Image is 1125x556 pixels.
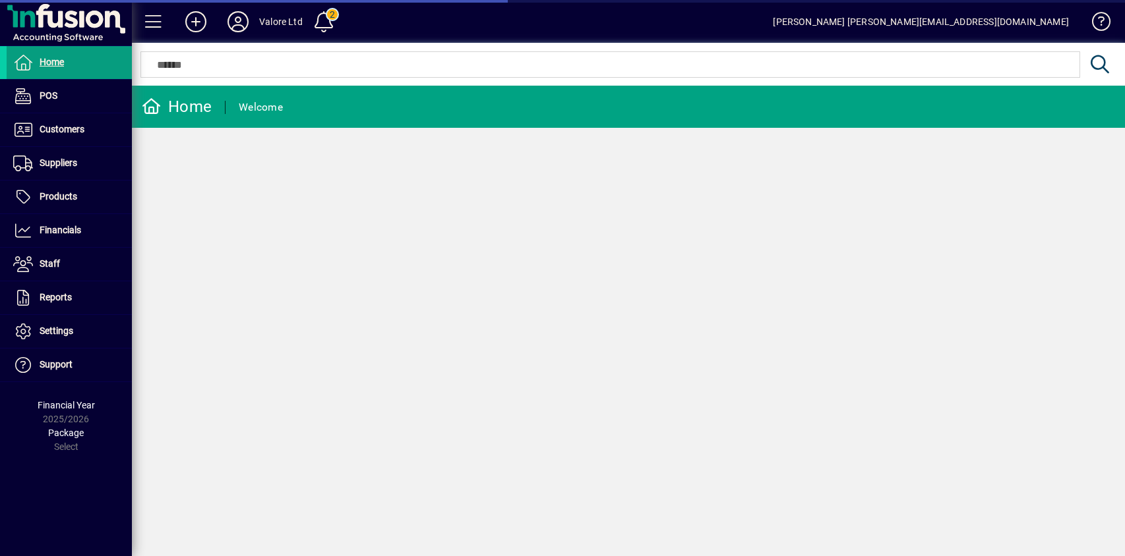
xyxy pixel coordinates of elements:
span: Staff [40,258,60,269]
a: Suppliers [7,147,132,180]
a: POS [7,80,132,113]
span: Financial Year [38,400,95,410]
a: Customers [7,113,132,146]
span: Package [48,428,84,438]
a: Staff [7,248,132,281]
span: Support [40,359,73,370]
span: Financials [40,225,81,235]
div: Valore Ltd [259,11,303,32]
div: Welcome [239,97,283,118]
span: Suppliers [40,157,77,168]
span: Settings [40,325,73,336]
span: Reports [40,292,72,302]
button: Add [175,10,217,34]
span: Home [40,57,64,67]
a: Support [7,348,132,381]
button: Profile [217,10,259,34]
span: Customers [40,124,84,134]
div: Home [142,96,212,117]
span: POS [40,90,57,101]
a: Financials [7,214,132,247]
a: Knowledge Base [1082,3,1109,45]
a: Settings [7,315,132,348]
span: Products [40,191,77,202]
div: [PERSON_NAME] [PERSON_NAME][EMAIL_ADDRESS][DOMAIN_NAME] [773,11,1069,32]
a: Reports [7,281,132,314]
a: Products [7,181,132,213]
